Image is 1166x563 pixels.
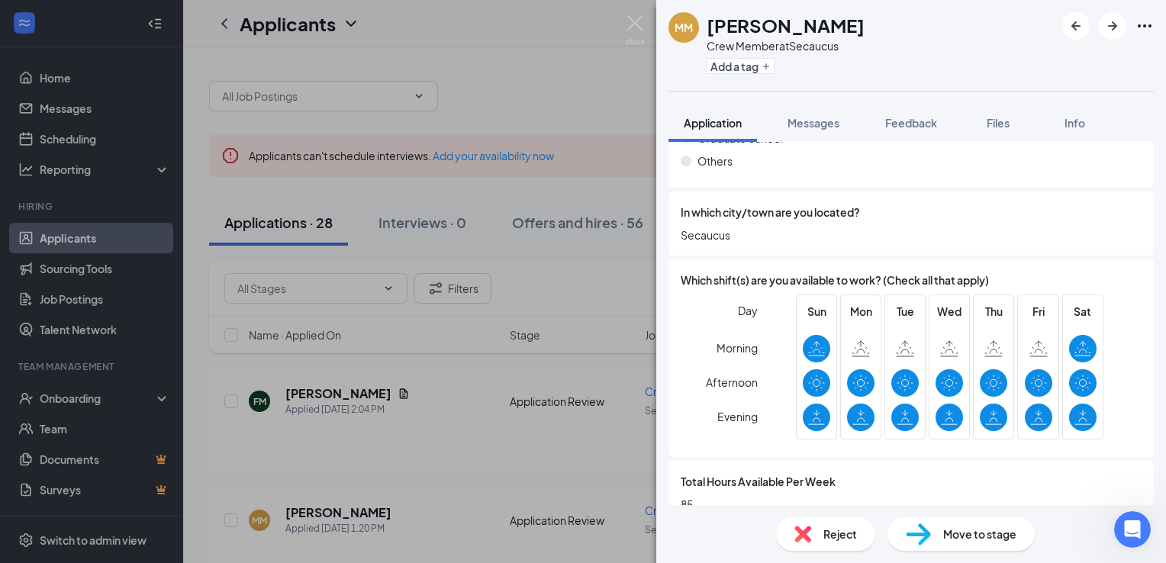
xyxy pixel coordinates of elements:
span: Morning [717,334,758,362]
span: In which city/town are you located? [681,204,860,220]
span: Thu [980,303,1007,320]
span: Feedback [885,116,937,130]
h1: [PERSON_NAME] [707,12,865,38]
span: Tue [891,303,919,320]
iframe: Intercom live chat [1114,511,1151,548]
span: Afternoon [706,368,758,396]
span: Day [738,302,758,319]
span: Sun [803,303,830,320]
svg: Ellipses [1135,17,1154,35]
span: Reject [823,526,857,542]
span: Which shift(s) are you available to work? (Check all that apply) [681,272,989,288]
button: ArrowRight [1099,12,1126,40]
div: MM [675,20,693,35]
span: Evening [717,403,758,430]
span: Messages [788,116,839,130]
span: Wed [936,303,963,320]
svg: Plus [762,62,771,71]
svg: ArrowLeftNew [1067,17,1085,35]
span: Application [684,116,742,130]
span: Info [1065,116,1085,130]
span: Sat [1069,303,1097,320]
span: 85 [681,496,1142,513]
div: Crew Member at Secaucus [707,38,865,53]
span: Total Hours Available Per Week [681,473,836,490]
span: Secaucus [681,227,1142,243]
span: Mon [847,303,874,320]
span: Others [697,153,733,169]
svg: ArrowRight [1103,17,1122,35]
span: Files [987,116,1010,130]
span: Move to stage [943,526,1016,542]
button: PlusAdd a tag [707,58,775,74]
button: ArrowLeftNew [1062,12,1090,40]
span: Fri [1025,303,1052,320]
